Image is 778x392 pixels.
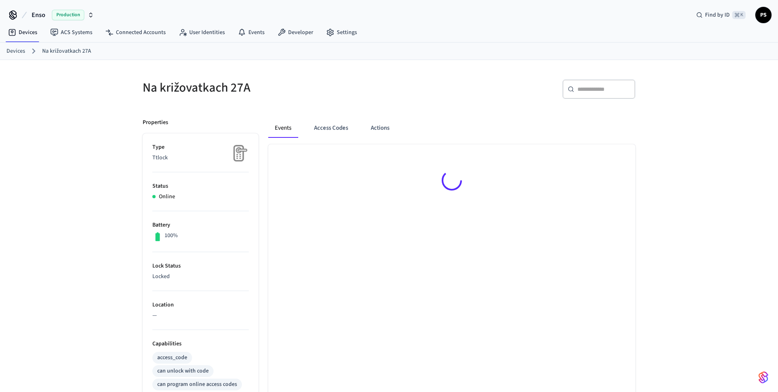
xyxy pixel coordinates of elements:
p: Status [152,182,249,191]
a: Events [231,25,271,40]
p: Locked [152,272,249,281]
button: Actions [364,118,396,138]
p: Battery [152,221,249,229]
p: Capabilities [152,340,249,348]
a: User Identities [172,25,231,40]
img: SeamLogoGradient.69752ec5.svg [759,371,768,384]
h5: Na križovatkach 27A [143,79,384,96]
p: Lock Status [152,262,249,270]
p: Type [152,143,249,152]
p: Location [152,301,249,309]
span: Find by ID [705,11,730,19]
p: Properties [143,118,168,127]
button: Events [268,118,298,138]
div: ant example [268,118,635,138]
div: can program online access codes [157,380,237,389]
button: PS [755,7,772,23]
span: Production [52,10,84,20]
a: Na križovatkach 27A [42,47,91,56]
div: Find by ID⌘ K [690,8,752,22]
span: PS [756,8,771,22]
a: ACS Systems [44,25,99,40]
p: Online [159,193,175,201]
span: Enso [32,10,45,20]
p: 100% [165,231,178,240]
div: access_code [157,353,187,362]
span: ⌘ K [732,11,746,19]
a: Devices [2,25,44,40]
button: Access Codes [308,118,355,138]
a: Devices [6,47,25,56]
a: Connected Accounts [99,25,172,40]
a: Settings [320,25,363,40]
p: Ttlock [152,154,249,162]
img: Placeholder Lock Image [229,143,249,163]
div: can unlock with code [157,367,209,375]
p: — [152,311,249,320]
a: Developer [271,25,320,40]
